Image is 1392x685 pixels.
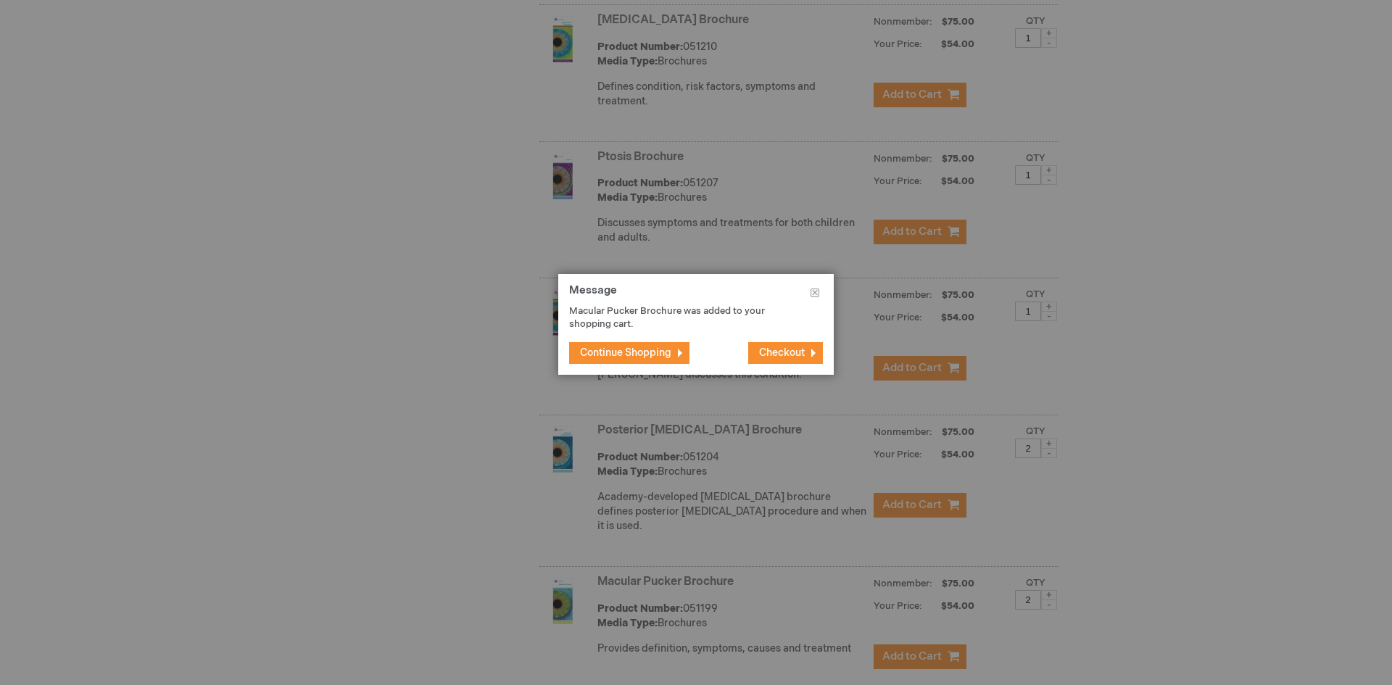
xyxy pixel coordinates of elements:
[569,285,823,304] h1: Message
[569,342,689,364] button: Continue Shopping
[569,304,801,331] p: Macular Pucker Brochure was added to your shopping cart.
[759,346,805,359] span: Checkout
[580,346,671,359] span: Continue Shopping
[748,342,823,364] button: Checkout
